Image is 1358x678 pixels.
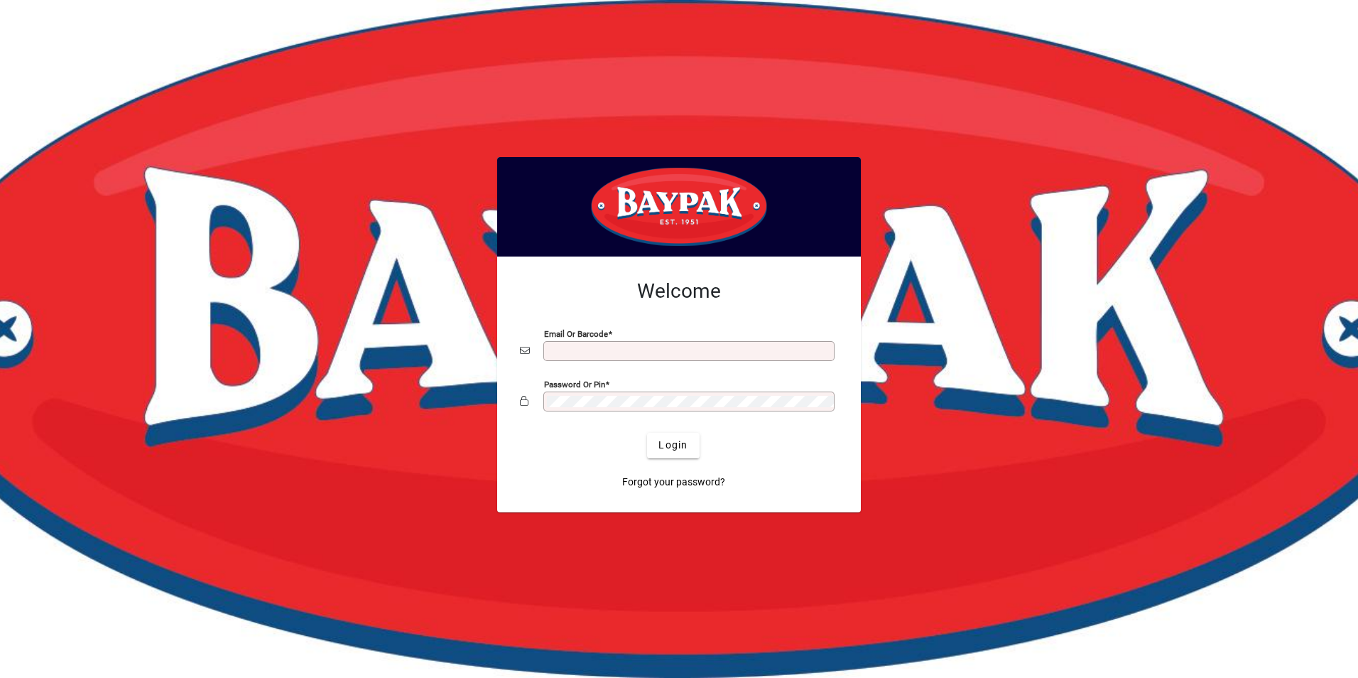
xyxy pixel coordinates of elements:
span: Forgot your password? [622,475,725,490]
mat-label: Password or Pin [544,379,605,389]
h2: Welcome [520,279,838,303]
button: Login [647,433,699,458]
mat-label: Email or Barcode [544,328,608,338]
span: Login [658,438,688,453]
a: Forgot your password? [616,470,731,495]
